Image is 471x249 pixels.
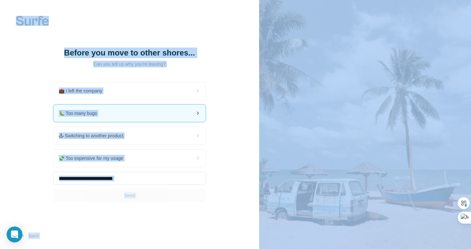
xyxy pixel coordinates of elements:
span: 🐛 Too many bugs [59,110,102,117]
img: Surfe's logo [16,16,49,26]
div: Open Intercom Messenger [7,227,22,242]
h1: Before you move to other shores... [63,48,196,58]
span: 🕹 Switching to another product [59,132,129,139]
span: 💼 I left the company [59,88,107,94]
span: 💸 Too expensive for my usage [59,155,129,161]
button: Back [16,230,43,242]
p: Can you tell us why you're leaving? [63,61,196,67]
